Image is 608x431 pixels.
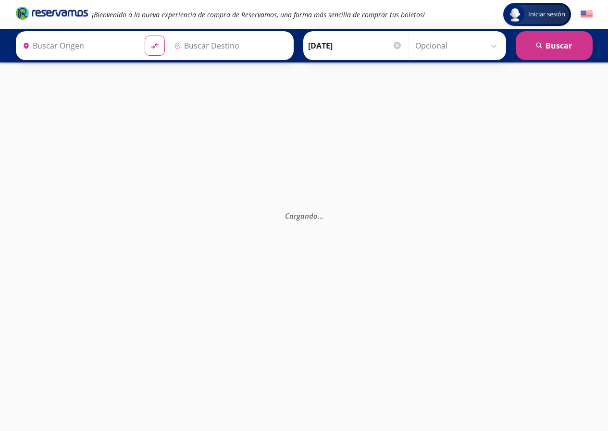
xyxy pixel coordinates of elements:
[92,10,425,19] em: ¡Bienvenido a la nueva experiencia de compra de Reservamos, una forma más sencilla de comprar tus...
[322,210,323,220] span: .
[170,34,288,58] input: Buscar Destino
[524,10,569,19] span: Iniciar sesión
[308,34,402,58] input: Elegir Fecha
[320,210,322,220] span: .
[16,6,88,23] a: Brand Logo
[19,34,137,58] input: Buscar Origen
[516,31,593,60] button: Buscar
[318,210,320,220] span: .
[16,6,88,20] i: Brand Logo
[581,9,593,21] button: English
[285,210,323,220] em: Cargando
[415,34,501,58] input: Opcional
